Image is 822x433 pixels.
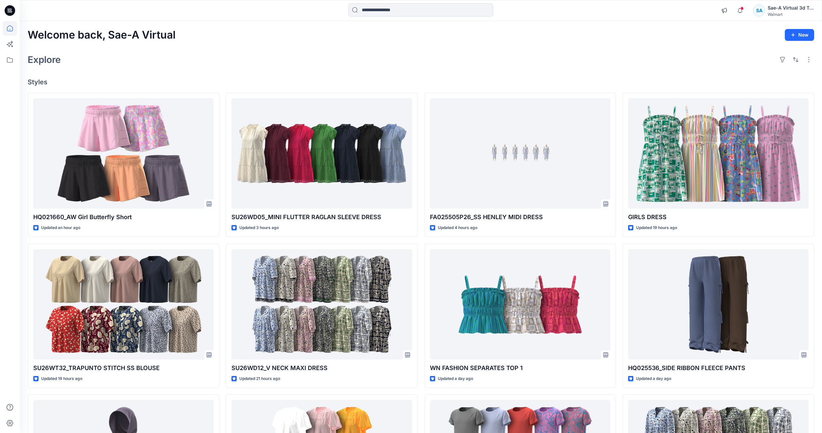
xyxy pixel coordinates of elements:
button: New [785,29,814,41]
a: SU26WT32_TRAPUNTO STITCH SS BLOUSE [33,249,214,360]
h4: Styles [28,78,814,86]
p: Updated a day ago [636,375,671,382]
h2: Explore [28,54,61,65]
p: SU26WT32_TRAPUNTO STITCH SS BLOUSE [33,363,214,373]
p: Updated an hour ago [41,224,80,231]
a: HQ021660_AW Girl Butterfly Short [33,98,214,209]
p: Updated 21 hours ago [239,375,280,382]
p: SU26WD05_MINI FLUTTER RAGLAN SLEEVE DRESS [231,213,412,222]
p: Updated 19 hours ago [636,224,677,231]
div: Walmart [768,12,814,17]
p: FA025505P26_SS HENLEY MIDI DRESS [430,213,610,222]
p: Updated 4 hours ago [438,224,477,231]
a: FA025505P26_SS HENLEY MIDI DRESS [430,98,610,209]
p: WN FASHION SEPARATES TOP 1 [430,363,610,373]
p: Updated a day ago [438,375,473,382]
p: Updated 3 hours ago [239,224,279,231]
p: Updated 19 hours ago [41,375,82,382]
a: WN FASHION SEPARATES TOP 1 [430,249,610,360]
p: HQ025536_SIDE RIBBON FLEECE PANTS [628,363,809,373]
h2: Welcome back, Sae-A Virtual [28,29,175,41]
a: GIRLS DRESS [628,98,809,209]
a: SU26WD05_MINI FLUTTER RAGLAN SLEEVE DRESS [231,98,412,209]
p: SU26WD12_V NECK MAXI DRESS [231,363,412,373]
div: Sae-A Virtual 3d Team [768,4,814,12]
a: HQ025536_SIDE RIBBON FLEECE PANTS [628,249,809,360]
a: SU26WD12_V NECK MAXI DRESS [231,249,412,360]
p: GIRLS DRESS [628,213,809,222]
div: SA [753,5,765,16]
p: HQ021660_AW Girl Butterfly Short [33,213,214,222]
